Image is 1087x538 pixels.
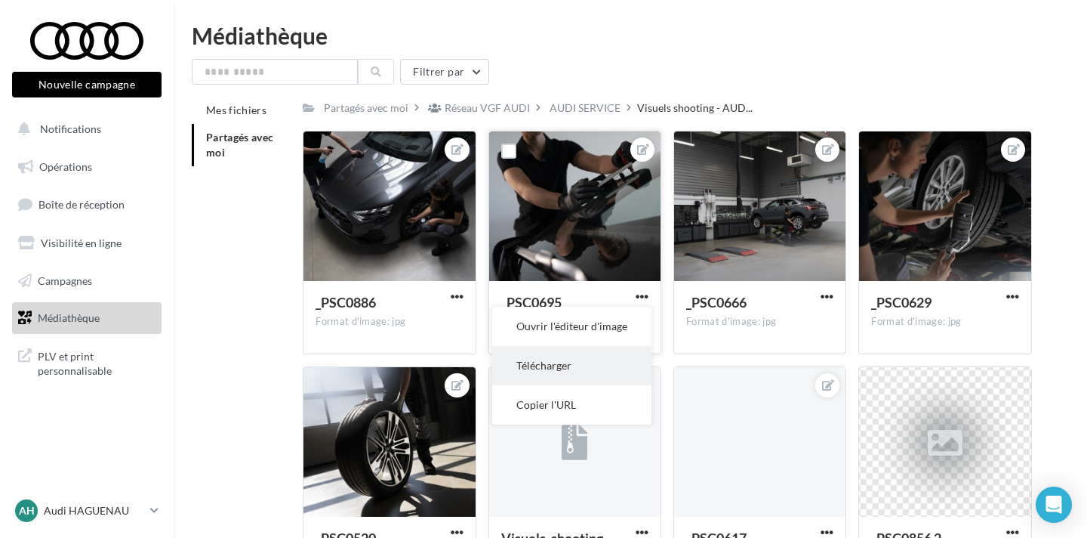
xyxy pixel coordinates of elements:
[39,160,92,173] span: Opérations
[38,274,92,286] span: Campagnes
[492,385,651,425] button: Copier l'URL
[400,59,489,85] button: Filtrer par
[316,294,376,311] span: _PSC0886
[550,100,620,116] div: AUDI SERVICE
[686,294,747,311] span: _PSC0666
[9,265,165,297] a: Campagnes
[637,100,753,116] span: Visuels shooting - AUD...
[9,188,165,221] a: Boîte de réception
[192,24,1069,47] div: Médiathèque
[9,113,159,145] button: Notifications
[492,346,651,385] button: Télécharger
[9,340,165,385] a: PLV et print personnalisable
[12,72,162,97] button: Nouvelle campagne
[206,131,274,159] span: Partagés avec moi
[9,227,165,259] a: Visibilité en ligne
[686,315,833,329] div: Format d'image: jpg
[871,294,931,311] span: _PSC0629
[9,302,165,334] a: Médiathèque
[38,346,156,379] span: PLV et print personnalisable
[206,104,266,116] span: Mes fichiers
[38,198,125,211] span: Boîte de réception
[19,503,35,518] span: AH
[38,311,100,324] span: Médiathèque
[1036,487,1072,523] div: Open Intercom Messenger
[445,100,530,116] div: Réseau VGF AUDI
[871,315,1018,329] div: Format d'image: jpg
[501,294,562,311] span: _PSC0695
[44,503,144,518] p: Audi HAGUENAU
[316,315,463,329] div: Format d'image: jpg
[40,122,101,135] span: Notifications
[492,307,651,346] button: Ouvrir l'éditeur d'image
[41,237,122,249] span: Visibilité en ligne
[12,496,162,525] a: AH Audi HAGUENAU
[324,100,408,116] div: Partagés avec moi
[9,151,165,183] a: Opérations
